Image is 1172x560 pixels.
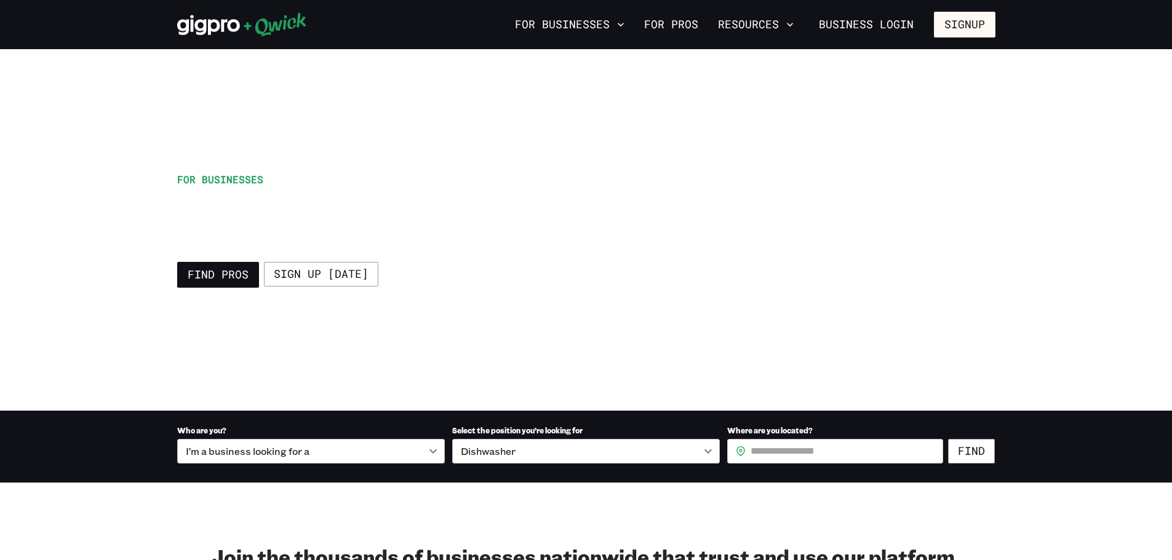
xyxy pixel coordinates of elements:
h1: Qwick has all the help you need to cover culinary, service, and support roles. [177,192,668,247]
button: For Businesses [510,14,629,35]
button: Find [948,439,995,463]
div: Dishwasher [452,439,720,463]
span: For Businesses [177,173,263,186]
span: Who are you? [177,425,226,435]
a: Sign up [DATE] [264,262,378,286]
a: Business Login [808,12,924,37]
button: Signup [934,12,995,37]
span: Where are you located? [727,425,813,435]
div: I’m a business looking for a [177,439,445,463]
button: Resources [713,14,799,35]
span: Select the position you’re looking for [452,425,583,435]
a: For Pros [639,14,703,35]
a: Find Pros [177,262,259,288]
